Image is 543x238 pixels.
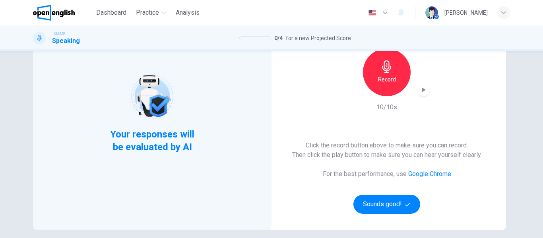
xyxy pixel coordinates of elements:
a: Google Chrome [408,170,451,178]
button: Analysis [173,6,203,20]
div: [PERSON_NAME] [444,8,488,17]
button: Record [363,48,411,96]
img: robot icon [127,71,177,121]
button: Dashboard [93,6,130,20]
img: OpenEnglish logo [33,5,75,21]
button: Practice [133,6,169,20]
button: Sounds good! [353,195,420,214]
h6: Record [378,75,396,84]
h6: 10/10s [376,103,397,112]
span: Analysis [176,8,200,17]
span: 0 / 4 [274,33,283,43]
img: en [367,10,377,16]
h1: Speaking [52,36,80,46]
a: OpenEnglish logo [33,5,93,21]
span: TOEFL® [52,31,65,36]
h6: Click the record button above to make sure you can record. Then click the play button to make sur... [292,141,482,160]
span: Your responses will be evaluated by AI [104,128,201,153]
span: for a new Projected Score [286,33,351,43]
h6: For the best performance, use [323,169,451,179]
span: Dashboard [96,8,126,17]
img: Profile picture [425,6,438,19]
span: Practice [136,8,159,17]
